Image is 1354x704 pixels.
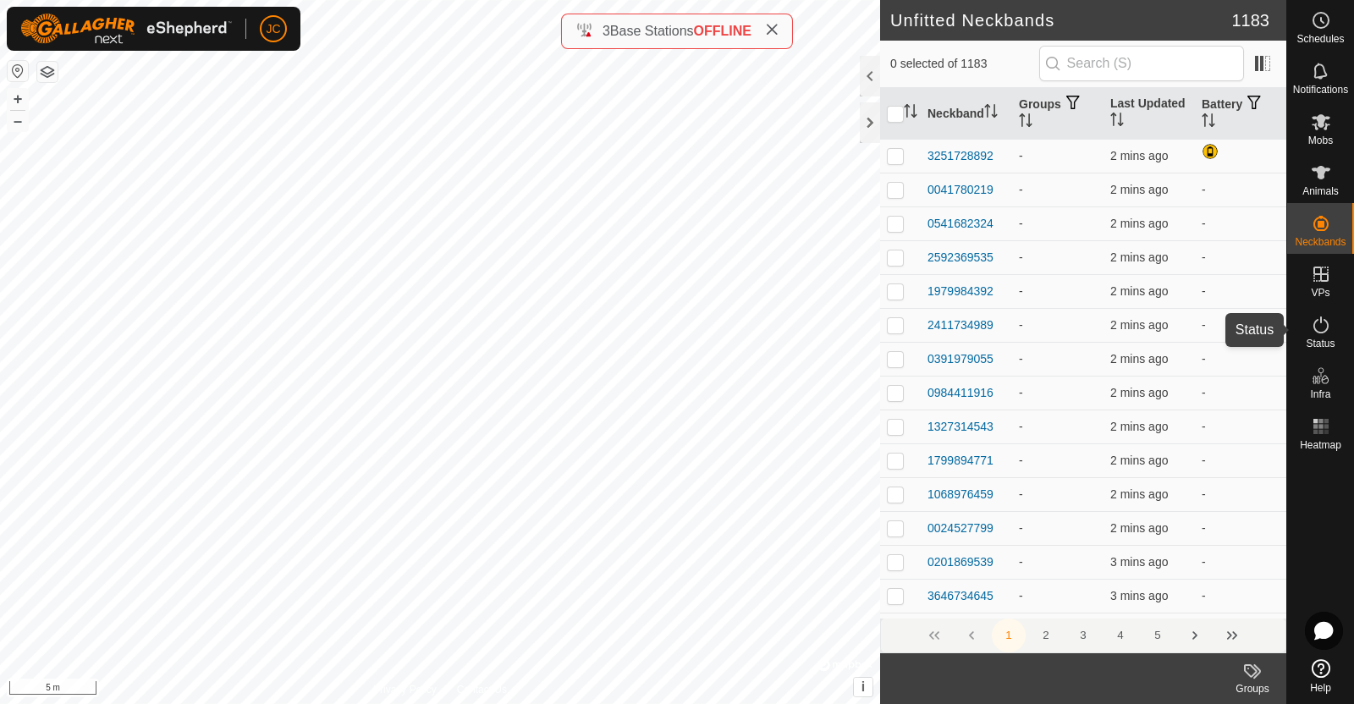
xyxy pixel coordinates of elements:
div: 3251728892 [927,147,993,165]
span: 11 Aug 2025, 5:55 pm [1110,386,1168,399]
td: - [1012,545,1104,579]
p-sorticon: Activate to sort [1202,116,1215,129]
span: 11 Aug 2025, 5:55 pm [1110,217,1168,230]
td: - [1195,376,1286,410]
span: 11 Aug 2025, 5:55 pm [1110,284,1168,298]
button: Map Layers [37,62,58,82]
td: - [1195,206,1286,240]
td: - [1195,579,1286,613]
button: Next Page [1178,619,1212,652]
div: 1327314543 [927,418,993,436]
span: 11 Aug 2025, 5:55 pm [1110,149,1168,162]
span: 11 Aug 2025, 5:55 pm [1110,420,1168,433]
td: - [1012,511,1104,545]
span: i [861,679,865,694]
img: Gallagher Logo [20,14,232,44]
div: 0541682324 [927,215,993,233]
div: 0391979055 [927,350,993,368]
span: 11 Aug 2025, 5:55 pm [1110,487,1168,501]
th: Groups [1012,88,1104,140]
td: - [1012,274,1104,308]
span: 1183 [1232,8,1270,33]
td: - [1195,308,1286,342]
span: Base Stations [610,24,694,38]
td: - [1195,342,1286,376]
td: - [1012,376,1104,410]
div: 0024527799 [927,520,993,537]
a: Help [1287,652,1354,700]
td: - [1195,173,1286,206]
span: 3 [603,24,610,38]
span: 11 Aug 2025, 5:55 pm [1110,318,1168,332]
th: Last Updated [1104,88,1195,140]
span: Neckbands [1295,237,1346,247]
h2: Unfitted Neckbands [890,10,1232,30]
button: Reset Map [8,61,28,81]
span: Infra [1310,389,1330,399]
td: - [1012,139,1104,173]
span: Heatmap [1300,440,1341,450]
td: - [1195,511,1286,545]
td: - [1195,613,1286,646]
div: 2411734989 [927,316,993,334]
span: Help [1310,683,1331,693]
span: 11 Aug 2025, 5:55 pm [1110,589,1168,602]
div: Groups [1219,681,1286,696]
td: - [1012,173,1104,206]
span: JC [266,20,280,38]
span: 11 Aug 2025, 5:55 pm [1110,555,1168,569]
span: 0 selected of 1183 [890,55,1039,73]
td: - [1195,545,1286,579]
span: 11 Aug 2025, 5:55 pm [1110,352,1168,366]
td: - [1012,308,1104,342]
span: Status [1306,338,1335,349]
span: OFFLINE [694,24,751,38]
td: - [1012,613,1104,646]
button: 4 [1104,619,1137,652]
td: - [1195,274,1286,308]
td: - [1195,240,1286,274]
td: - [1195,410,1286,443]
p-sorticon: Activate to sort [1110,115,1124,129]
td: - [1012,477,1104,511]
a: Privacy Policy [373,682,437,697]
span: Notifications [1293,85,1348,95]
th: Neckband [921,88,1012,140]
button: + [8,89,28,109]
p-sorticon: Activate to sort [984,107,998,120]
span: 11 Aug 2025, 5:55 pm [1110,521,1168,535]
div: 0984411916 [927,384,993,402]
button: i [854,678,872,696]
p-sorticon: Activate to sort [1019,116,1032,129]
button: 5 [1141,619,1175,652]
td: - [1012,410,1104,443]
div: 0041780219 [927,181,993,199]
td: - [1012,342,1104,376]
p-sorticon: Activate to sort [904,107,917,120]
th: Battery [1195,88,1286,140]
div: 1799894771 [927,452,993,470]
span: Schedules [1296,34,1344,44]
input: Search (S) [1039,46,1244,81]
td: - [1012,240,1104,274]
span: Mobs [1308,135,1333,146]
div: 3646734645 [927,587,993,605]
td: - [1195,443,1286,477]
div: 1068976459 [927,486,993,503]
a: Contact Us [457,682,507,697]
span: Animals [1302,186,1339,196]
span: 11 Aug 2025, 5:55 pm [1110,250,1168,264]
button: Last Page [1215,619,1249,652]
span: VPs [1311,288,1329,298]
td: - [1195,477,1286,511]
div: 0201869539 [927,553,993,571]
span: 11 Aug 2025, 5:55 pm [1110,183,1168,196]
button: 3 [1066,619,1100,652]
td: - [1012,579,1104,613]
div: 2592369535 [927,249,993,267]
button: – [8,111,28,131]
button: 2 [1029,619,1063,652]
div: 1979984392 [927,283,993,300]
td: - [1012,206,1104,240]
button: 1 [992,619,1026,652]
